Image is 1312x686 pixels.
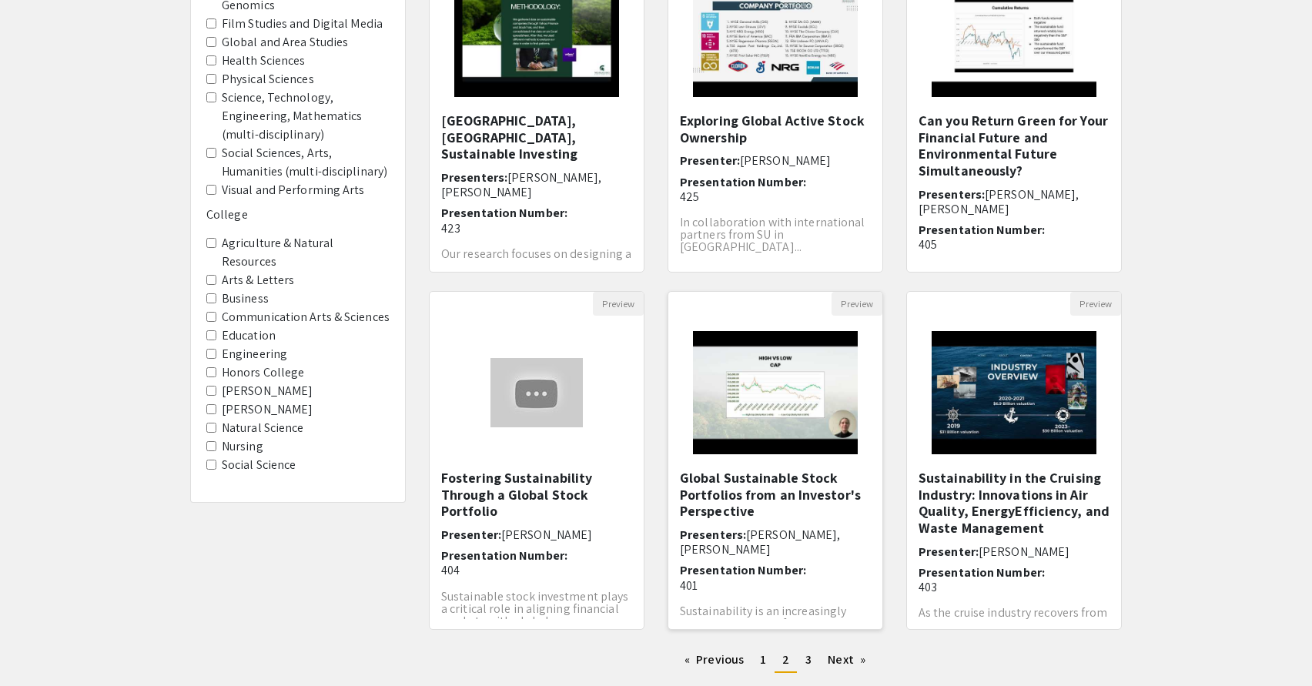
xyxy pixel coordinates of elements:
h6: Presenter: [919,544,1110,559]
span: [PERSON_NAME], [PERSON_NAME] [441,169,602,200]
span: In collaboration with international partners from SU in [GEOGRAPHIC_DATA]... [680,214,865,255]
button: Preview [832,292,882,316]
ul: Pagination [429,648,1122,673]
label: Business [222,289,269,308]
span: Presentation Number: [919,222,1045,238]
span: [PERSON_NAME], [PERSON_NAME] [919,186,1079,217]
label: Health Sciences [222,52,306,70]
label: Education [222,326,276,345]
span: 1 [760,651,766,668]
label: Film Studies and Digital Media [222,15,383,33]
h6: Presenter: [441,527,632,542]
img: <p>Sustainability in the Cruising Industry: Innovations in Air Quality, Energy</p><p>Efficiency, ... [916,316,1111,470]
h6: Presenters: [441,170,632,199]
button: Preview [593,292,644,316]
label: Visual and Performing Arts [222,181,365,199]
label: [PERSON_NAME] [222,400,313,419]
span: [PERSON_NAME], [PERSON_NAME] [680,527,841,557]
h6: Presenters: [680,527,871,557]
div: Open Presentation <p>Sustainability in the Cruising Industry: Innovations in Air Quality, Energy<... [906,291,1122,630]
h6: Presenters: [919,187,1110,216]
label: Communication Arts & Sciences [222,308,390,326]
p: 404 [441,563,632,577]
span: 3 [805,651,812,668]
span: Presentation Number: [680,562,806,578]
h5: Can you Return Green for Your Financial Future and Environmental Future Simultaneously? [919,112,1110,179]
span: 2 [782,651,789,668]
span: Presentation Number: [680,174,806,190]
span: [PERSON_NAME] [501,527,592,543]
img: <p>Global Sustainable Stock Portfolios from an Investor's Perspective</p> [678,316,872,470]
p: 425 [680,189,871,204]
label: Global and Area Studies [222,33,348,52]
p: As the cruise industry recovers from the financial downturn caused by the [MEDICAL_DATA] pandemic... [919,607,1110,656]
span: Sustainable stock investment plays a critical role in aligning financial markets with global... [441,588,628,629]
label: Agriculture & Natural Resources [222,234,390,271]
span: Presentation Number: [441,547,567,564]
span: [PERSON_NAME] [979,544,1069,560]
p: 423 [441,221,632,236]
span: Presentation Number: [919,564,1045,581]
iframe: Chat [12,617,65,674]
p: 403 [919,580,1110,594]
a: Previous page [677,648,751,671]
p: 401 [680,578,871,593]
div: Open Presentation <h2><strong style="color: rgb(0, 0, 0);">Fostering Sustainability Through a Glo... [429,291,644,630]
img: <h2><strong style="color: rgb(0, 0, 0);">Fostering Sustainability Through a Global Stock Portfoli... [475,343,598,443]
label: Science, Technology, Engineering, Mathematics (multi-disciplinary) [222,89,390,144]
p: 405 [919,237,1110,252]
h5: Exploring Global Active Stock Ownership [680,112,871,146]
p: Sustainability is an increasingly important aspect of our world. Yet many stock investors are unf... [680,605,871,654]
label: Arts & Letters [222,271,294,289]
h5: Sustainability in the Cruising Industry: Innovations in Air Quality, EnergyEfficiency, and Waste ... [919,470,1110,536]
span: [PERSON_NAME] [740,152,831,169]
div: Open Presentation <p>Global Sustainable Stock Portfolios from an Investor's Perspective</p> [668,291,883,630]
h5: Global Sustainable Stock Portfolios from an Investor's Perspective [680,470,871,520]
label: Natural Science [222,419,304,437]
h6: Presenter: [680,153,871,168]
h6: College [206,207,390,222]
span: Presentation Number: [441,205,567,221]
span: Our research focuses on designing a sustainable investment po... [441,246,632,274]
label: [PERSON_NAME] [222,382,313,400]
h5: Fostering Sustainability Through a Global Stock Portfolio [441,470,632,520]
button: Preview [1070,292,1121,316]
label: Social Science [222,456,296,474]
a: Next page [820,648,873,671]
label: Social Sciences, Arts, Humanities (multi-disciplinary) [222,144,390,181]
h5: [GEOGRAPHIC_DATA], [GEOGRAPHIC_DATA], Sustainable Investing [441,112,632,162]
label: Honors College [222,363,304,382]
label: Engineering [222,345,287,363]
label: Nursing [222,437,263,456]
label: Physical Sciences [222,70,314,89]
